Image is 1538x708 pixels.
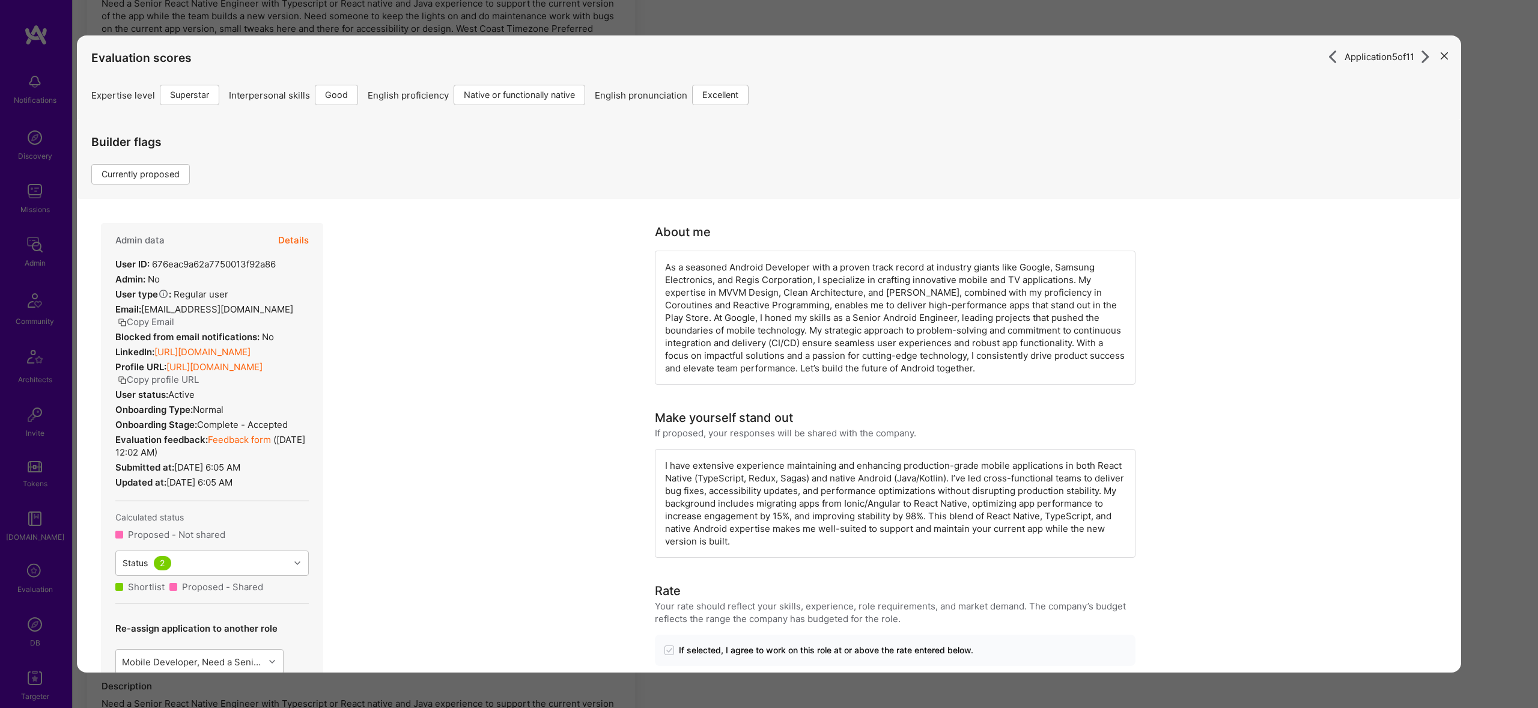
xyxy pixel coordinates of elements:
[679,644,973,656] span: If selected, I agree to work on this role at or above the rate entered below.
[655,409,793,427] div: Make yourself stand out
[368,89,449,102] span: English proficiency
[115,511,184,523] span: Calculated status
[118,318,127,327] i: icon Copy
[115,235,165,246] h4: Admin data
[278,223,309,258] button: Details
[269,659,275,665] i: icon Chevron
[115,331,274,343] div: No
[655,223,711,241] div: About me
[91,89,155,102] span: Expertise level
[166,361,263,373] a: [URL][DOMAIN_NAME]
[115,288,228,301] div: Regular user
[115,258,150,270] strong: User ID:
[1419,50,1433,64] i: icon ArrowRight
[692,85,749,105] div: Excellent
[115,258,276,270] div: 676eac9a62a7750013f92a86
[294,560,300,566] i: icon Chevron
[166,477,233,488] span: [DATE] 6:05 AM
[141,304,293,315] span: [EMAIL_ADDRESS][DOMAIN_NAME]
[174,462,240,473] span: [DATE] 6:05 AM
[115,462,174,473] strong: Submitted at:
[77,35,1461,673] div: modal
[115,389,168,400] strong: User status:
[655,449,1135,558] div: I have extensive experience maintaining and enhancing production-grade mobile applications in bot...
[595,89,687,102] span: English pronunciation
[115,361,166,373] strong: Profile URL:
[655,582,681,600] div: Rate
[115,433,309,459] div: ( [DATE] 12:02 AM )
[115,346,154,358] strong: LinkedIn:
[315,85,358,105] div: Good
[1345,50,1414,63] span: Application 5 of 11
[193,404,223,415] span: normal
[160,85,219,105] div: Superstar
[123,557,148,570] div: Status
[115,304,141,315] strong: Email:
[122,656,266,668] div: Mobile Developer, Need a Senior React Native Engineer with Typescript or React native and Java ex...
[118,373,199,386] button: Copy profile URL
[115,331,262,343] strong: Blocked from email notifications:
[91,135,199,149] h4: Builder flags
[128,528,225,541] div: Proposed - Not shared
[115,273,145,285] strong: Admin:
[655,600,1135,625] div: Your rate should reflect your skills, experience, role requirements, and market demand. The compa...
[182,581,263,593] div: Proposed - Shared
[115,622,284,635] p: Re-assign application to another role
[655,427,916,439] div: If proposed, your responses will be shared with the company.
[115,288,171,300] strong: User type :
[118,376,127,385] i: icon Copy
[115,477,166,488] strong: Updated at:
[655,251,1135,385] div: As a seasoned Android Developer with a proven track record at industry giants like Google, Samsun...
[154,346,251,358] a: [URL][DOMAIN_NAME]
[1326,50,1340,64] i: icon ArrowRight
[128,581,165,593] div: Shortlist
[115,434,208,445] strong: Evaluation feedback:
[91,50,1447,64] h4: Evaluation scores
[115,404,193,415] strong: Onboarding Type:
[197,419,288,430] span: Complete - Accepted
[1441,52,1448,60] i: icon Close
[115,419,197,430] strong: Onboarding Stage:
[208,434,271,445] a: Feedback form
[118,316,174,328] button: Copy Email
[229,89,310,102] span: Interpersonal skills
[91,164,190,185] div: Currently proposed
[168,389,195,400] span: Active
[158,288,169,299] i: Help
[115,273,160,285] div: No
[454,85,585,105] div: Native or functionally native
[154,556,171,570] div: 2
